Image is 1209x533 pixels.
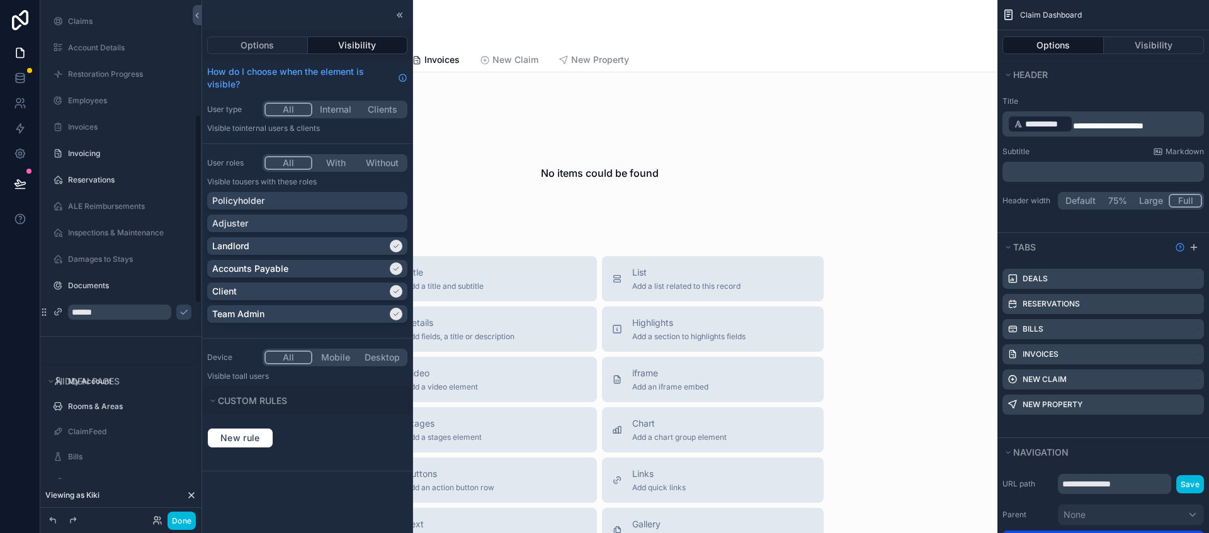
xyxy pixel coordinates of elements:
span: Add a title and subtitle [406,281,484,291]
span: List [632,266,741,279]
span: Highlights [632,317,746,329]
button: Clients [359,103,406,116]
span: Add a video element [406,382,478,392]
span: Add a section to highlights fields [632,332,746,342]
label: Rooms & Areas [68,401,186,412]
button: Done [167,512,196,530]
label: Device [207,352,258,362]
span: Viewing as Kiki [45,490,99,500]
span: Tabs [1013,242,1036,252]
button: All [264,351,312,364]
span: Claim Dashboard [1020,10,1082,20]
button: Visibility [1104,36,1205,54]
button: Desktop [359,351,406,364]
label: Bills [1023,324,1043,334]
button: Options [1002,36,1104,54]
label: URL path [1002,479,1053,489]
button: With [312,156,359,170]
label: My Account [68,376,186,386]
label: Subtitle [1002,147,1030,157]
span: Add an iframe embed [632,382,708,392]
span: Invoices [424,53,460,66]
button: Tabs [1002,238,1170,256]
button: Options [207,36,308,54]
label: Header width [1002,196,1053,206]
span: How do I choose when the element is visible? [207,65,393,91]
label: Dashboards [68,477,186,487]
p: Client [212,285,237,298]
button: Mobile [312,351,359,364]
button: ButtonsAdd an action button row [375,457,597,503]
svg: Show help information [1175,242,1185,252]
label: Damages to Stays [68,254,186,264]
label: Reservations [68,175,186,185]
button: Visibility [308,36,408,54]
span: Details [406,317,514,329]
label: Parent [1002,510,1053,520]
label: Invoices [68,122,186,132]
p: Visible to [207,123,407,133]
span: Add a stages element [406,432,482,442]
div: scrollable content [1002,162,1204,182]
button: LinksAdd quick links [602,457,824,503]
label: Account Details [68,43,186,53]
button: Custom rules [207,392,400,410]
a: How do I choose when the element is visible? [207,65,407,91]
button: StagesAdd a stages element [375,407,597,452]
button: Navigation [1002,444,1196,461]
button: New rule [207,428,273,448]
span: Video [406,367,478,379]
label: New Property [1023,400,1082,410]
span: New rule [215,432,265,444]
button: VideoAdd a video element [375,357,597,402]
button: ListAdd a list related to this record [602,256,824,301]
p: Adjuster [212,217,248,230]
span: Add an action button row [406,483,494,493]
button: All [264,156,312,170]
button: Hidden pages [45,373,189,390]
span: New Claim [492,53,538,66]
span: Add quick links [632,483,686,493]
button: Without [359,156,406,170]
span: Gallery [632,518,712,530]
span: Navigation [1013,447,1069,457]
span: Add fields, a title or description [406,332,514,342]
button: Internal [312,103,359,116]
span: all users [239,371,269,381]
button: ChartAdd a chart group element [602,407,824,452]
span: Stages [406,417,482,430]
button: Full [1169,194,1202,208]
span: Add a chart group element [632,432,727,442]
button: iframeAdd an iframe embed [602,357,824,402]
button: 75% [1101,194,1133,208]
a: Invoicing [68,149,186,159]
button: Save [1176,475,1204,493]
button: All [264,103,312,116]
span: Header [1013,69,1048,80]
button: HighlightsAdd a section to highlights fields [602,306,824,352]
p: Team Admin [212,308,264,320]
p: Visible to [207,177,407,187]
label: Inspections & Maintenance [68,228,186,238]
label: ALE Reimbursements [68,201,186,211]
p: Policyholder [212,194,264,207]
span: Markdown [1166,147,1204,157]
div: scrollable content [1002,111,1204,137]
label: Claims [68,16,186,26]
button: None [1058,504,1204,525]
label: ClaimFeed [68,427,186,437]
a: Markdown [1153,147,1204,157]
label: Title [1002,96,1204,106]
span: Links [632,468,686,480]
label: Bills [68,452,186,462]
